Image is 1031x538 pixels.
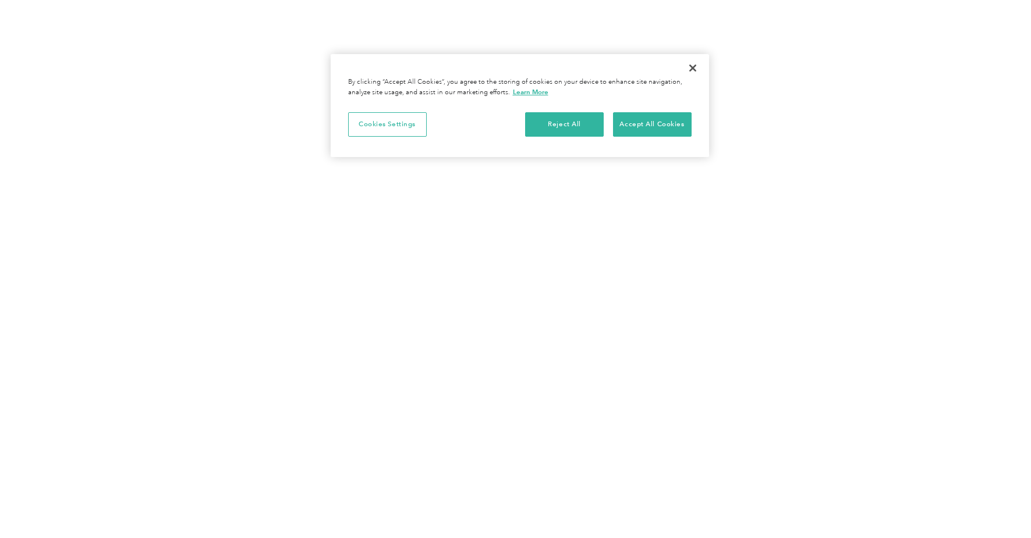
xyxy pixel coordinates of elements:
[331,54,709,157] div: Cookie banner
[680,55,706,81] button: Close
[331,54,709,157] div: Privacy
[348,112,427,137] button: Cookies Settings
[613,112,692,137] button: Accept All Cookies
[513,88,548,96] a: More information about your privacy, opens in a new tab
[525,112,604,137] button: Reject All
[348,77,692,98] div: By clicking “Accept All Cookies”, you agree to the storing of cookies on your device to enhance s...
